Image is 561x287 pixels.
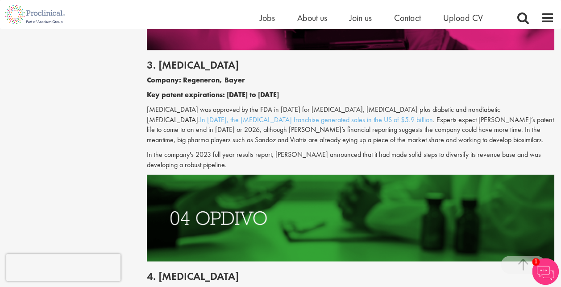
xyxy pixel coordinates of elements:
[532,258,540,266] span: 1
[147,175,554,262] img: Drugs with patents due to expire Opdivo
[349,12,372,24] a: Join us
[147,105,554,145] p: [MEDICAL_DATA] was approved by the FDA in [DATE] for [MEDICAL_DATA], [MEDICAL_DATA] plus diabetic...
[147,271,554,282] h2: 4. [MEDICAL_DATA]
[532,258,559,285] img: Chatbot
[260,12,275,24] a: Jobs
[297,12,327,24] a: About us
[147,75,245,85] b: Company: Regeneron, Bayer
[147,150,554,170] p: In the company's 2023 full year results report, [PERSON_NAME] announced that it had made solid st...
[147,90,279,99] b: Key patent expirations: [DATE] to [DATE]
[200,115,432,124] a: In [DATE], the [MEDICAL_DATA] franchise generated sales in the US of $5.9 billion
[394,12,421,24] a: Contact
[147,59,554,71] h2: 3. [MEDICAL_DATA]
[6,254,121,281] iframe: reCAPTCHA
[443,12,483,24] a: Upload CV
